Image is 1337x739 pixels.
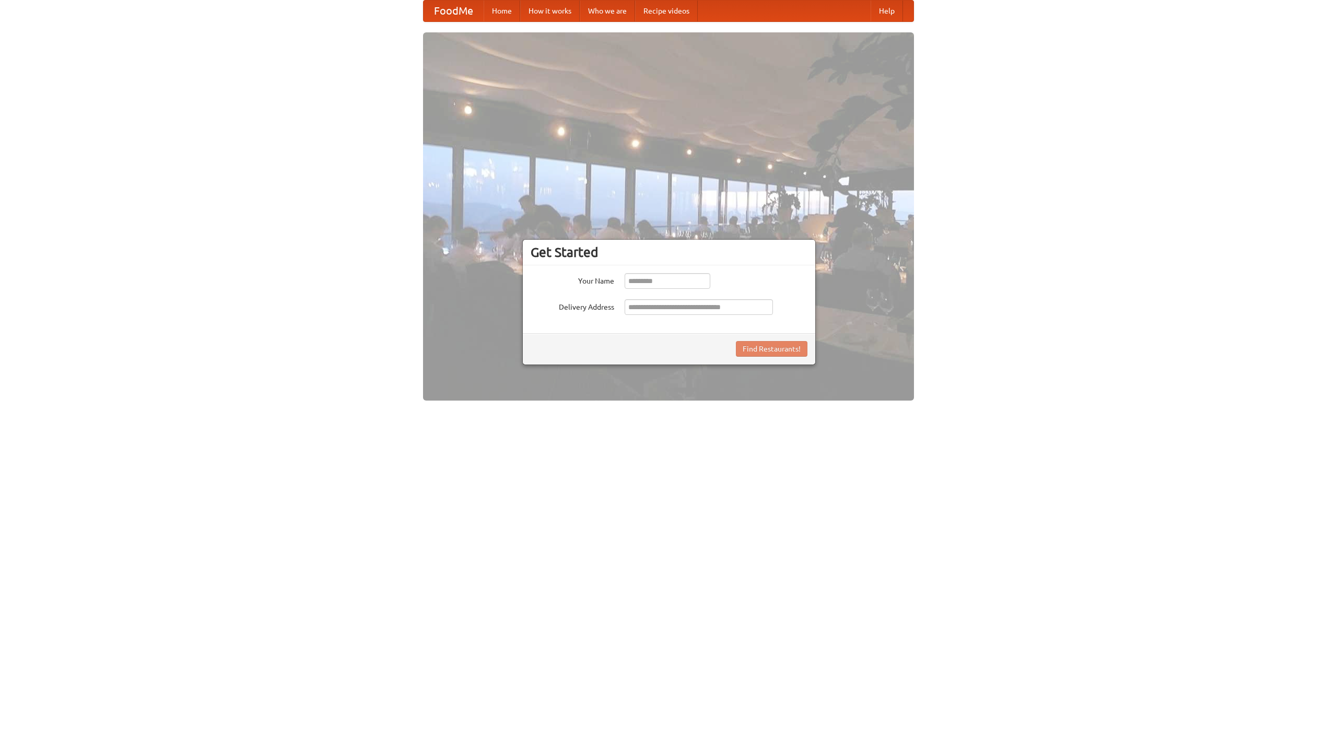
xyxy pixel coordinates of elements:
a: Recipe videos [635,1,698,21]
label: Your Name [531,273,614,286]
label: Delivery Address [531,299,614,312]
a: FoodMe [424,1,484,21]
h3: Get Started [531,244,807,260]
a: How it works [520,1,580,21]
a: Help [871,1,903,21]
a: Who we are [580,1,635,21]
button: Find Restaurants! [736,341,807,357]
a: Home [484,1,520,21]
